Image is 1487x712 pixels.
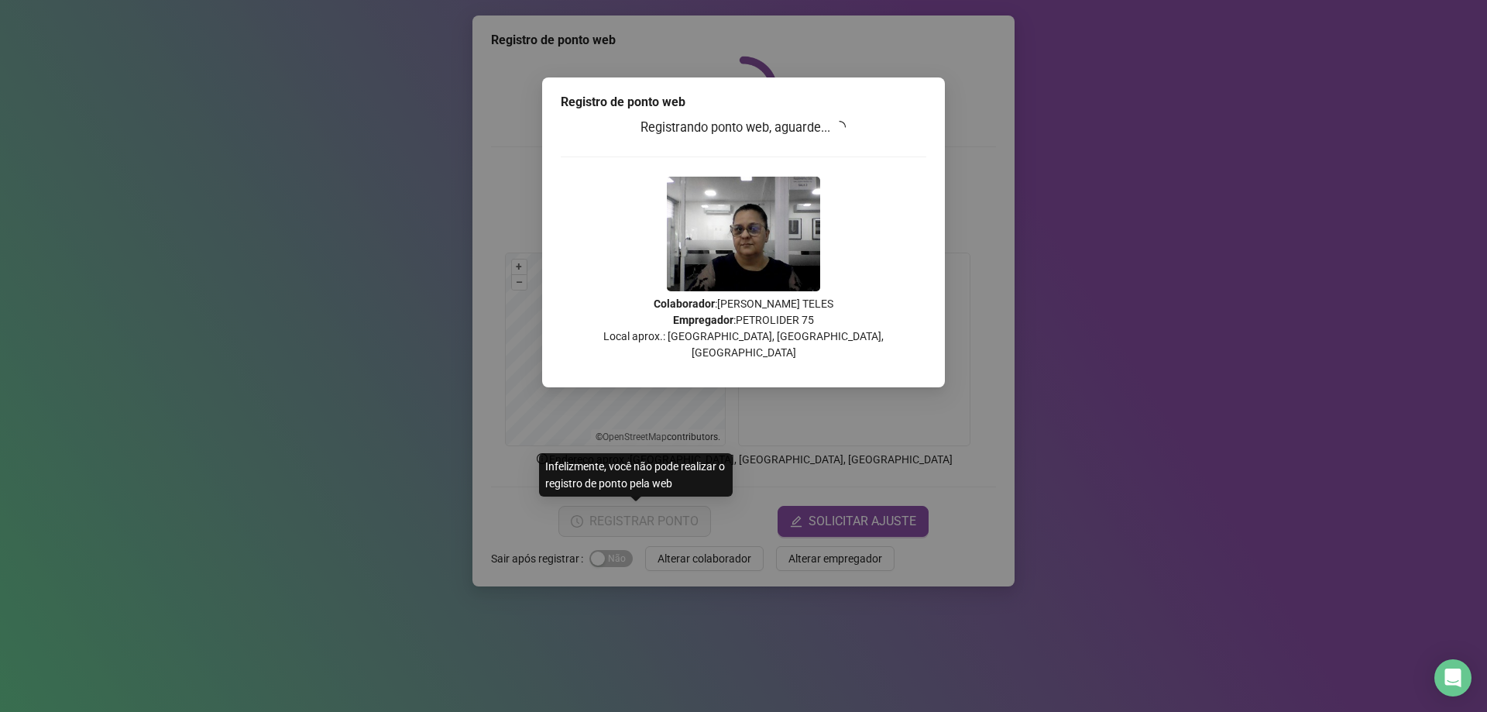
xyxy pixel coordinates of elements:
p: : [PERSON_NAME] TELES : PETROLIDER 75 Local aprox.: [GEOGRAPHIC_DATA], [GEOGRAPHIC_DATA], [GEOGRA... [561,296,926,361]
span: loading [833,121,846,133]
h3: Registrando ponto web, aguarde... [561,118,926,138]
strong: Colaborador [654,298,715,310]
img: 2Q== [667,177,820,291]
div: Infelizmente, você não pode realizar o registro de ponto pela web [539,453,733,497]
strong: Empregador [673,314,733,326]
div: Registro de ponto web [561,93,926,112]
div: Open Intercom Messenger [1434,659,1472,697]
